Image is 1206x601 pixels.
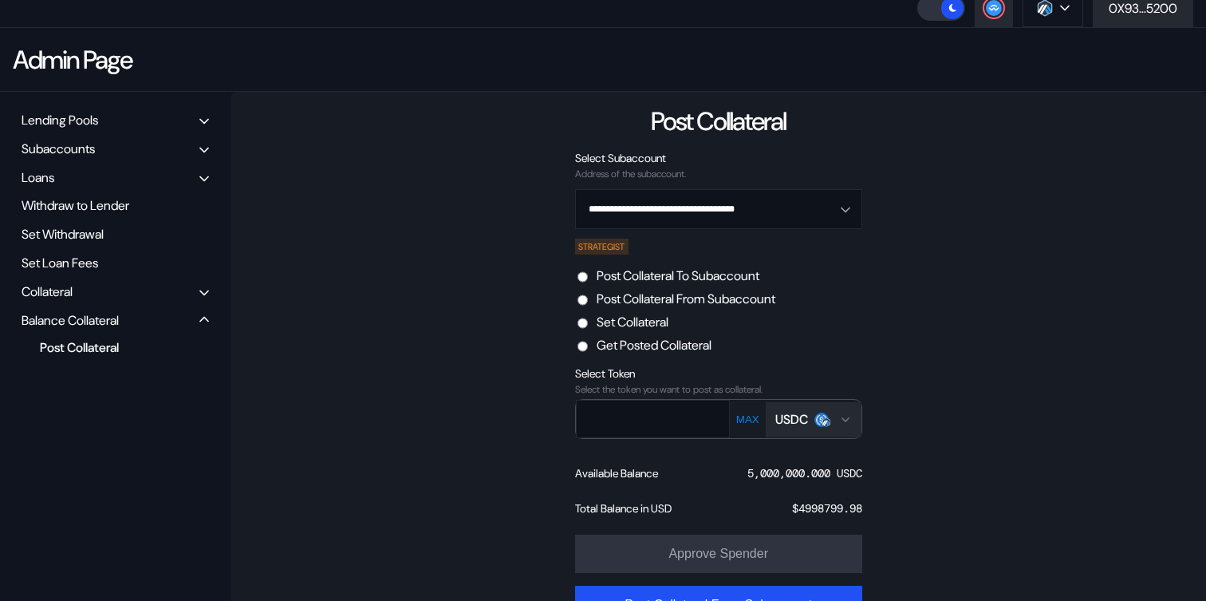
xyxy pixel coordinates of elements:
[747,466,862,480] div: 5,000,000.000 USDC
[575,466,658,480] div: Available Balance
[22,312,119,329] div: Balance Collateral
[822,417,831,427] img: arbitrum-Dowo5cUs.svg
[575,384,862,395] div: Select the token you want to post as collateral.
[575,366,862,381] div: Select Token
[575,189,862,229] button: Open menu
[16,222,215,247] div: Set Withdrawal
[575,239,629,255] div: STRATEGIST
[766,402,861,437] button: Open menu for selecting token for payment
[775,411,808,428] div: USDC
[32,337,187,358] div: Post Collateral
[792,501,862,516] div: $ 4998799.98
[651,105,786,138] div: Post Collateral
[22,140,95,157] div: Subaccounts
[597,314,668,330] label: Set Collateral
[597,337,711,354] label: Get Posted Collateral
[575,151,862,165] div: Select Subaccount
[597,267,759,284] label: Post Collateral To Subaccount
[575,535,862,573] button: Approve Spender
[731,413,764,426] button: MAX
[16,251,215,275] div: Set Loan Fees
[22,169,54,186] div: Loans
[16,193,215,218] div: Withdraw to Lender
[814,413,829,427] img: usdc.png
[597,291,775,307] label: Post Collateral From Subaccount
[575,168,862,180] div: Address of the subaccount.
[22,112,98,129] div: Lending Pools
[22,283,73,300] div: Collateral
[575,501,672,516] div: Total Balance in USD
[13,43,132,77] div: Admin Page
